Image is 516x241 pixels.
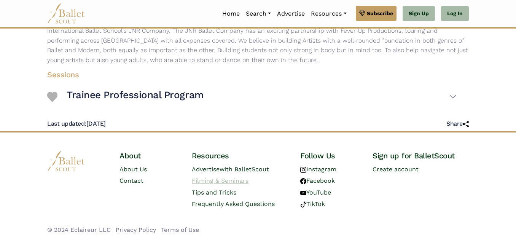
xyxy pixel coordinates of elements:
a: TikTok [300,200,325,207]
img: tiktok logo [300,201,306,207]
span: Last updated: [47,120,86,127]
a: Subscribe [356,6,397,21]
a: Create account [373,166,419,173]
img: gem.svg [359,9,365,18]
span: with BalletScout [220,166,269,173]
a: Terms of Use [161,226,199,233]
h5: [DATE] [47,120,106,128]
a: Resources [308,6,349,22]
span: Subscribe [367,9,393,18]
a: About Us [119,166,147,173]
a: Privacy Policy [116,226,156,233]
li: © 2024 Eclaireur LLC [47,225,111,235]
p: Not every student is mentally or physically prepared to enter the professional job market, and ma... [41,6,475,65]
button: Trainee Professional Program [67,86,457,108]
a: Advertise [274,6,308,22]
h5: Share [446,120,469,128]
a: Home [219,6,243,22]
h4: Follow Us [300,151,360,161]
img: Heart [47,92,57,102]
a: Log In [441,6,469,21]
a: YouTube [300,189,331,196]
img: logo [47,151,85,172]
h4: Sessions [41,70,463,80]
a: Frequently Asked Questions [192,200,275,207]
h4: Sign up for BalletScout [373,151,469,161]
a: Advertisewith BalletScout [192,166,269,173]
a: Contact [119,177,143,184]
a: Filming & Seminars [192,177,248,184]
h3: Trainee Professional Program [67,89,204,102]
a: Facebook [300,177,335,184]
a: Sign Up [403,6,435,21]
h4: Resources [192,151,288,161]
a: Search [243,6,274,22]
img: instagram logo [300,167,306,173]
img: youtube logo [300,190,306,196]
a: Tips and Tricks [192,189,236,196]
h4: About [119,151,180,161]
img: facebook logo [300,178,306,184]
a: Instagram [300,166,336,173]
